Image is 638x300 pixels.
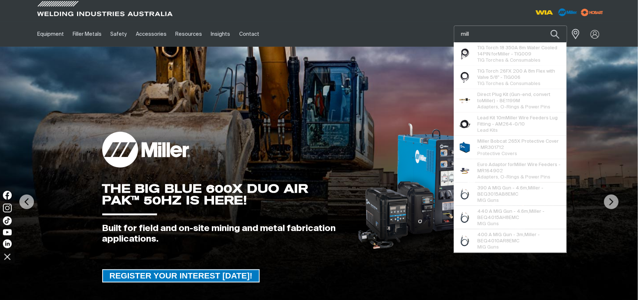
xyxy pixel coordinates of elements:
[235,22,264,47] a: Contact
[478,58,541,63] span: TIG Torches & Consumables
[478,105,551,109] span: Adapters, O-Rings & Power Pins
[3,191,12,200] img: Facebook
[482,99,489,103] span: Mill
[3,229,12,235] img: YouTube
[579,7,605,18] img: miller
[506,116,513,120] span: Mill
[68,22,106,47] a: Filler Metals
[478,208,561,221] span: 440 A MIG Gun - 4.6m, er - BEQ4015AH8EMC
[498,52,505,57] span: Mill
[131,22,171,47] a: Accessories
[478,139,485,144] span: Mill
[478,45,561,57] span: TIG Torch 18 350A 8m Water Cooled 14PIN for er - TIG009
[478,92,561,104] span: Direct Plug Kit (Gun-end, convert to er) - BE1199M
[478,81,541,86] span: TIG Torches & Consumables
[478,68,561,81] span: TIG Torch 26FX 200 A 8m Flex with Valve 5/8" - TIG006
[478,222,499,226] span: MIG Guns
[102,183,346,206] div: THE BIG BLUE 600X DUO AIR PAK™ 50HZ IS HERE!
[103,269,259,282] span: REGISTER YOUR INTEREST [DATE]!
[102,269,260,282] a: REGISTER YOUR INTEREST TODAY!
[478,162,561,174] span: Euro Adaptor for er Wire Feeders - MR164902
[530,209,537,214] span: Mill
[525,232,532,237] span: Mill
[102,223,346,245] div: Built for field and on-site mining and metal fabrication applications.
[478,138,561,151] span: er Bobcat 265X Protective Cover - MR301712
[543,26,568,43] button: Search products
[171,22,206,47] a: Resources
[515,162,522,167] span: Mill
[454,42,566,253] ul: Suggestions
[528,186,536,191] span: Mill
[106,22,131,47] a: Safety
[478,185,561,197] span: 390 A MIG Gun - 4.6m, er - BEQ3015AB8EMC
[478,115,561,127] span: Lead Kit 10m er Wire Feeders Lug Fitting - AM264-0/10
[478,151,517,156] span: Protective Covers
[478,198,499,203] span: MIG Guns
[3,239,12,248] img: LinkedIn
[206,22,234,47] a: Insights
[1,250,14,263] img: hide socials
[478,128,498,133] span: Lead Kits
[478,245,499,250] span: MIG Guns
[604,195,619,209] img: NextArrow
[478,232,561,244] span: 400 A MIG Gun - 3m, er - BEQ4010AR8EMC
[3,204,12,212] img: Instagram
[478,175,551,180] span: Adapters, O-Rings & Power Pins
[33,22,68,47] a: Equipment
[33,22,462,47] nav: Main
[19,195,34,209] img: PrevArrow
[454,26,567,42] input: Product name or item number...
[3,216,12,225] img: TikTok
